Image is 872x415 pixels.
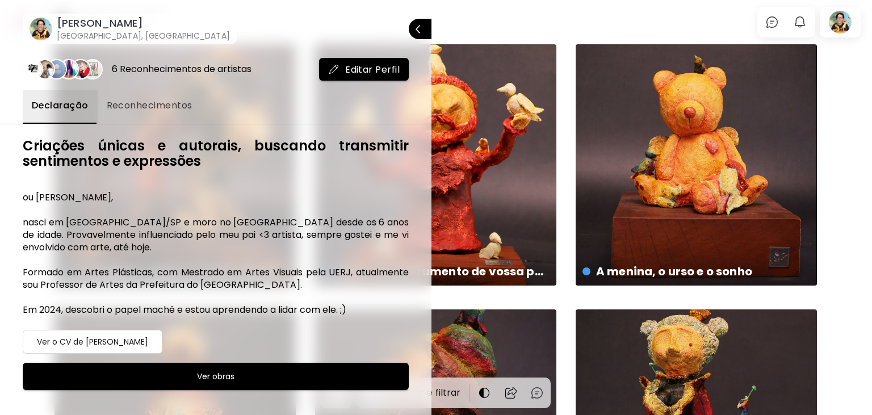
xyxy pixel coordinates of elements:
span: Declaração [32,99,89,112]
button: Ver obras [23,363,409,390]
h6: [PERSON_NAME] [57,16,230,30]
h6: [GEOGRAPHIC_DATA], [GEOGRAPHIC_DATA] [57,30,230,41]
h6: Ver obras [197,370,234,383]
span: Reconhecimentos [107,99,192,112]
img: mail [328,64,339,75]
span: Editar Perfil [328,64,400,76]
h6: Ver o CV de [PERSON_NAME] [37,335,148,349]
div: 6 Reconhecimentos de artistas [112,63,251,76]
button: mailEditar Perfil [319,58,409,81]
h6: Criações únicas e autorais, buscando transmitir sentimentos e expressões [23,138,409,169]
h6: ou [PERSON_NAME], nasci em [GEOGRAPHIC_DATA]/SP e moro no [GEOGRAPHIC_DATA] desde os 6 anos de id... [23,191,409,316]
